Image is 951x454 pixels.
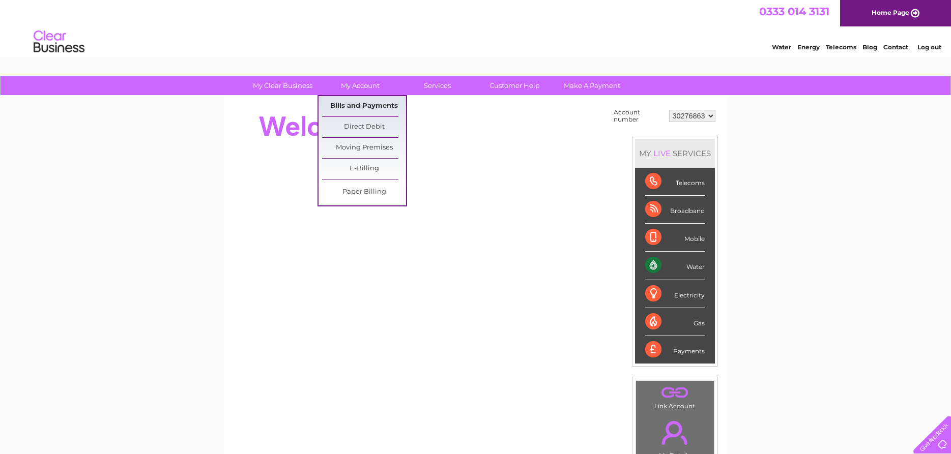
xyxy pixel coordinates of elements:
a: E-Billing [322,159,406,179]
div: Clear Business is a trading name of Verastar Limited (registered in [GEOGRAPHIC_DATA] No. 3667643... [236,6,716,49]
a: . [639,383,711,401]
a: Services [395,76,479,95]
a: Contact [883,43,908,51]
div: MY SERVICES [635,139,715,168]
div: LIVE [651,148,673,158]
a: . [639,415,711,450]
a: 0333 014 3131 [759,5,829,18]
a: Bills and Payments [322,96,406,116]
div: Electricity [645,280,705,308]
a: Energy [797,43,820,51]
a: Direct Debit [322,117,406,137]
a: Log out [917,43,941,51]
a: Telecoms [826,43,856,51]
a: Moving Premises [322,138,406,158]
div: Mobile [645,224,705,252]
td: Account number [611,106,667,126]
a: Customer Help [473,76,557,95]
div: Gas [645,308,705,336]
div: Broadband [645,196,705,224]
a: Make A Payment [550,76,634,95]
a: Water [772,43,791,51]
div: Telecoms [645,168,705,196]
a: My Account [318,76,402,95]
img: logo.png [33,26,85,57]
a: Blog [862,43,877,51]
a: Paper Billing [322,182,406,202]
td: Link Account [636,380,714,412]
div: Water [645,252,705,280]
div: Payments [645,336,705,364]
a: My Clear Business [241,76,325,95]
